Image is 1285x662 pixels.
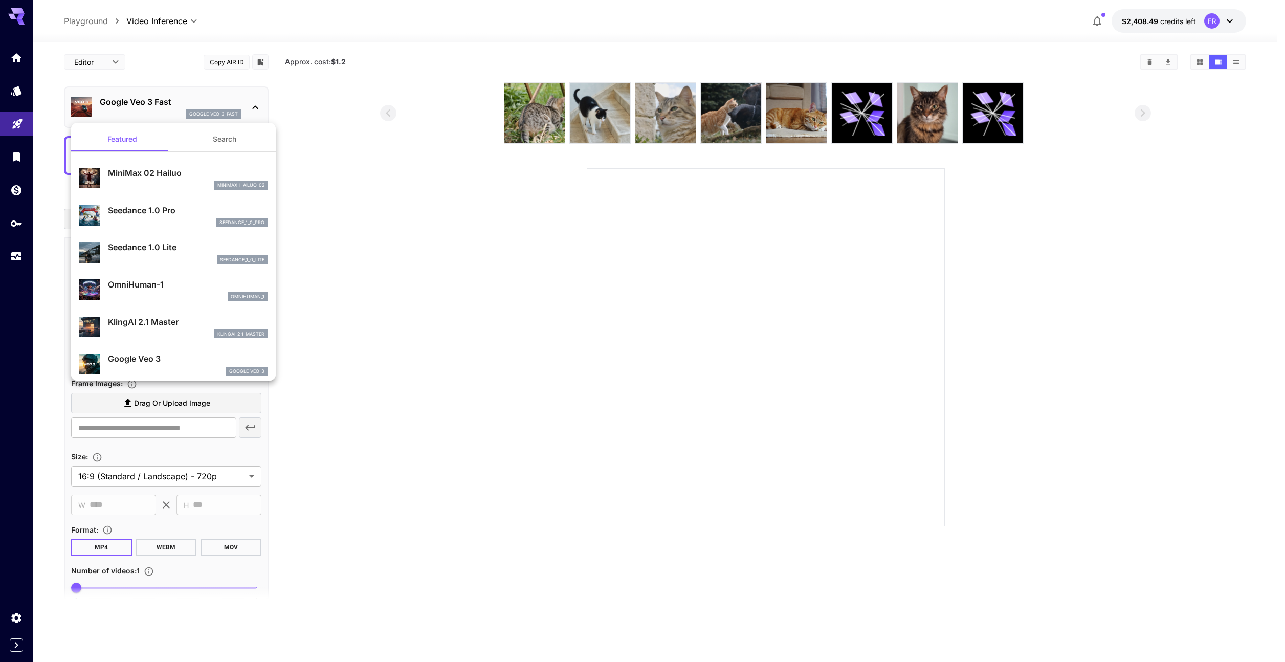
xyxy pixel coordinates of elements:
div: OmniHuman‑1omnihuman_1 [79,274,268,305]
p: google_veo_3 [229,368,264,375]
p: Seedance 1.0 Pro [108,204,268,216]
p: OmniHuman‑1 [108,278,268,291]
div: Seedance 1.0 Proseedance_1_0_pro [79,200,268,231]
button: Featured [71,127,173,151]
p: Seedance 1.0 Lite [108,241,268,253]
button: Search [173,127,276,151]
p: KlingAI 2.1 Master [108,316,268,328]
p: MiniMax 02 Hailuo [108,167,268,179]
div: Seedance 1.0 Liteseedance_1_0_lite [79,237,268,268]
p: Google Veo 3 [108,352,268,365]
div: KlingAI 2.1 Masterklingai_2_1_master [79,312,268,343]
p: seedance_1_0_pro [219,219,264,226]
div: MiniMax 02 Hailuominimax_hailuo_02 [79,163,268,194]
p: seedance_1_0_lite [220,256,264,263]
div: Google Veo 3google_veo_3 [79,348,268,380]
p: omnihuman_1 [231,293,264,300]
p: klingai_2_1_master [217,330,264,338]
p: minimax_hailuo_02 [217,182,264,189]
